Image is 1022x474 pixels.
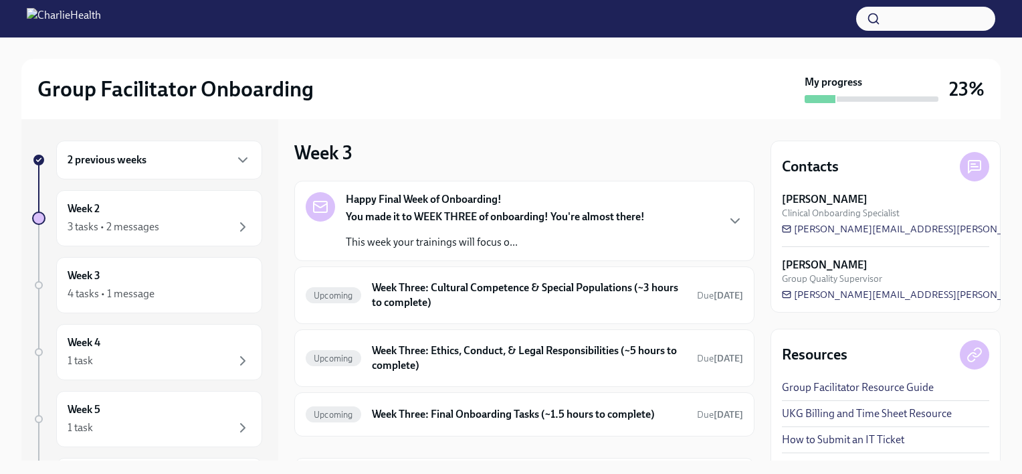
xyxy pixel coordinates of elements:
[68,353,93,368] div: 1 task
[949,77,985,101] h3: 23%
[714,409,743,420] strong: [DATE]
[782,258,867,272] strong: [PERSON_NAME]
[346,210,645,223] strong: You made it to WEEK THREE of onboarding! You're almost there!
[294,141,352,165] h3: Week 3
[68,268,100,283] h6: Week 3
[306,291,361,301] span: Upcoming
[306,410,361,420] span: Upcoming
[346,192,502,207] strong: Happy Final Week of Onboarding!
[306,353,361,364] span: Upcoming
[68,220,159,234] div: 3 tasks • 2 messages
[68,153,146,167] h6: 2 previous weeks
[782,345,847,365] h4: Resources
[372,343,686,373] h6: Week Three: Ethics, Conduct, & Legal Responsibilities (~5 hours to complete)
[714,353,743,364] strong: [DATE]
[697,290,743,301] span: Due
[782,380,934,395] a: Group Facilitator Resource Guide
[346,235,645,250] p: This week your trainings will focus o...
[697,289,743,302] span: September 23rd, 2025 09:00
[68,287,155,301] div: 4 tasks • 1 message
[306,404,743,425] a: UpcomingWeek Three: Final Onboarding Tasks (~1.5 hours to complete)Due[DATE]
[372,281,686,310] h6: Week Three: Cultural Competence & Special Populations (~3 hours to complete)
[32,391,262,447] a: Week 51 task
[306,341,743,376] a: UpcomingWeek Three: Ethics, Conduct, & Legal Responsibilities (~5 hours to complete)Due[DATE]
[782,432,904,447] a: How to Submit an IT Ticket
[782,192,867,207] strong: [PERSON_NAME]
[68,335,100,350] h6: Week 4
[805,75,862,90] strong: My progress
[68,402,100,417] h6: Week 5
[782,406,952,421] a: UKG Billing and Time Sheet Resource
[782,207,900,220] span: Clinical Onboarding Specialist
[714,290,743,301] strong: [DATE]
[697,353,743,364] span: Due
[782,459,897,473] a: GF Onboarding Checklist
[697,409,743,420] span: Due
[306,278,743,313] a: UpcomingWeek Three: Cultural Competence & Special Populations (~3 hours to complete)Due[DATE]
[697,408,743,421] span: September 21st, 2025 09:00
[32,257,262,313] a: Week 34 tasks • 1 message
[782,157,839,177] h4: Contacts
[68,420,93,435] div: 1 task
[32,190,262,246] a: Week 23 tasks • 2 messages
[372,407,686,422] h6: Week Three: Final Onboarding Tasks (~1.5 hours to complete)
[27,8,101,29] img: CharlieHealth
[37,76,314,102] h2: Group Facilitator Onboarding
[697,352,743,365] span: September 23rd, 2025 09:00
[68,202,100,216] h6: Week 2
[782,272,882,285] span: Group Quality Supervisor
[56,141,262,179] div: 2 previous weeks
[32,324,262,380] a: Week 41 task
